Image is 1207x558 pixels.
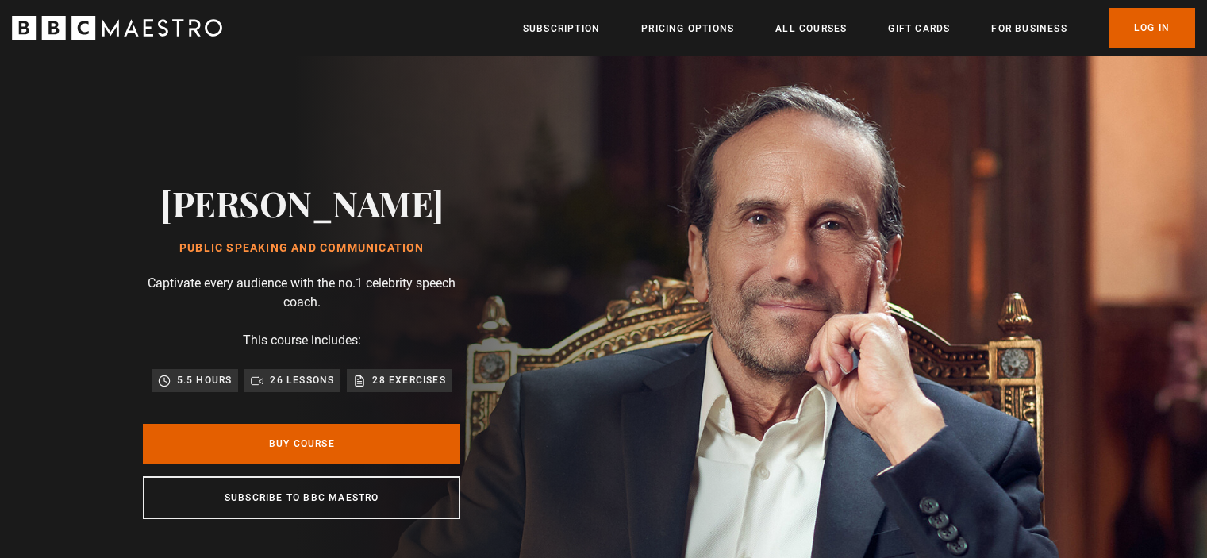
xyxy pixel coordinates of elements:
[160,242,444,255] h1: Public Speaking and Communication
[372,372,445,388] p: 28 exercises
[143,424,460,464] a: Buy Course
[177,372,233,388] p: 5.5 hours
[143,476,460,519] a: Subscribe to BBC Maestro
[243,331,361,350] p: This course includes:
[1109,8,1195,48] a: Log In
[775,21,847,37] a: All Courses
[12,16,222,40] svg: BBC Maestro
[523,8,1195,48] nav: Primary
[160,183,444,223] h2: [PERSON_NAME]
[991,21,1067,37] a: For business
[523,21,600,37] a: Subscription
[888,21,950,37] a: Gift Cards
[270,372,334,388] p: 26 lessons
[641,21,734,37] a: Pricing Options
[143,274,460,312] p: Captivate every audience with the no.1 celebrity speech coach.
